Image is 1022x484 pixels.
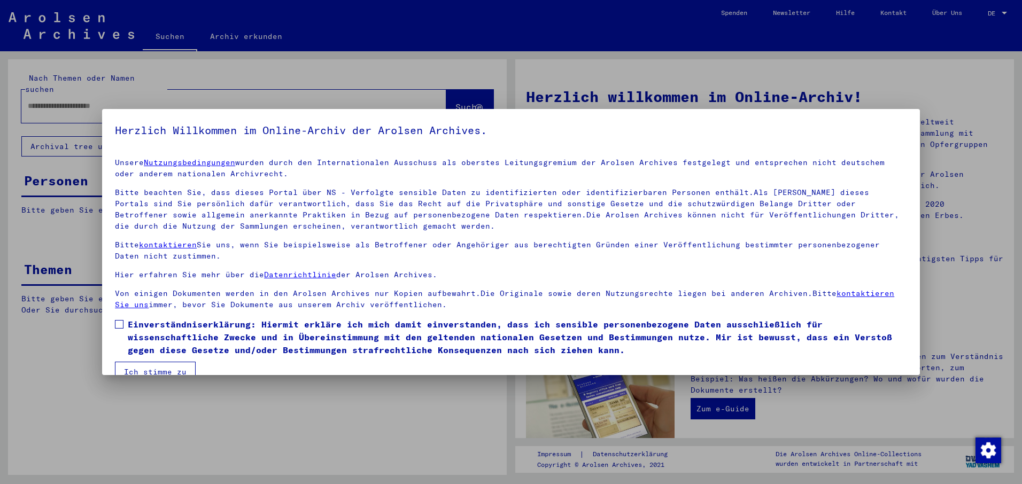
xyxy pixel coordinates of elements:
[115,239,907,262] p: Bitte Sie uns, wenn Sie beispielsweise als Betroffener oder Angehöriger aus berechtigten Gründen ...
[115,187,907,232] p: Bitte beachten Sie, dass dieses Portal über NS - Verfolgte sensible Daten zu identifizierten oder...
[975,438,1001,463] img: Zustimmung ändern
[975,437,1001,463] div: Zustimmung ändern
[144,158,235,167] a: Nutzungsbedingungen
[115,288,907,310] p: Von einigen Dokumenten werden in den Arolsen Archives nur Kopien aufbewahrt.Die Originale sowie d...
[139,240,197,249] a: kontaktieren
[115,157,907,179] p: Unsere wurden durch den Internationalen Ausschuss als oberstes Leitungsgremium der Arolsen Archiv...
[115,362,196,382] button: Ich stimme zu
[115,288,894,309] a: kontaktieren Sie uns
[115,122,907,139] h5: Herzlich Willkommen im Online-Archiv der Arolsen Archives.
[264,270,336,279] a: Datenrichtlinie
[128,318,907,356] span: Einverständniserklärung: Hiermit erkläre ich mich damit einverstanden, dass ich sensible personen...
[115,269,907,280] p: Hier erfahren Sie mehr über die der Arolsen Archives.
